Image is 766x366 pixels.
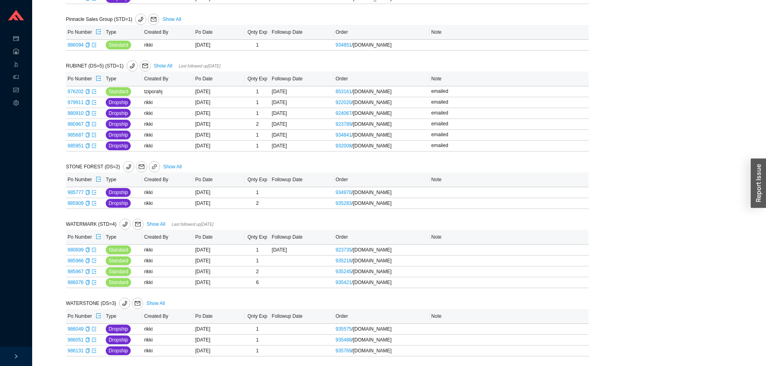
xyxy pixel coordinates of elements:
[85,188,90,196] div: Copy
[154,63,173,69] a: Show All
[142,230,193,245] th: Created By
[244,346,270,356] td: 1
[85,190,90,195] span: copy
[119,219,131,230] button: phone
[85,100,90,105] span: copy
[92,143,97,149] a: export
[179,64,221,68] span: Last followed up [DATE]
[336,200,352,206] a: 935283
[96,234,101,240] span: export
[193,187,244,198] td: [DATE]
[334,324,430,335] td: / [DOMAIN_NAME]
[244,119,270,130] td: 2
[336,326,352,332] a: 935575
[104,72,142,86] th: Type
[85,247,90,252] span: copy
[68,143,84,149] a: 985951
[13,33,19,46] span: credit-card
[193,266,244,277] td: [DATE]
[96,176,101,183] span: export
[92,133,97,137] span: export
[66,309,104,324] th: Po Number
[85,278,90,286] div: Copy
[336,143,352,149] a: 932008
[68,247,84,253] a: 980699
[149,161,160,172] a: link
[85,327,90,331] span: copy
[334,309,430,324] th: Order
[92,143,97,148] span: export
[109,131,128,139] span: Dropship
[244,256,270,266] td: 1
[109,325,128,333] span: Dropship
[193,256,244,266] td: [DATE]
[85,41,90,49] div: Copy
[142,108,193,119] td: rikki
[193,108,244,119] td: [DATE]
[244,324,270,335] td: 1
[132,301,143,306] span: mail
[193,346,244,356] td: [DATE]
[142,277,193,288] td: rikki
[431,99,448,105] span: emailed
[244,266,270,277] td: 2
[142,86,193,97] td: tziporahj
[431,121,448,127] span: emailed
[68,337,84,343] a: 986051
[193,309,244,324] th: Po Date
[109,268,128,276] span: Standard
[334,335,430,346] td: / [DOMAIN_NAME]
[272,120,333,128] div: [DATE]
[142,119,193,130] td: rikki
[85,98,90,106] div: Copy
[92,100,97,105] a: export
[92,42,97,48] a: export
[92,269,97,274] a: export
[85,347,90,355] div: Copy
[270,230,334,245] th: Followup Date
[106,98,131,107] button: Dropship
[334,119,430,130] td: / [DOMAIN_NAME]
[193,335,244,346] td: [DATE]
[244,277,270,288] td: 6
[334,40,430,51] td: / [DOMAIN_NAME]
[334,108,430,119] td: / [DOMAIN_NAME]
[92,190,97,195] a: export
[244,40,270,51] td: 1
[431,132,448,137] span: emailed
[106,120,131,129] button: Dropship
[109,246,128,254] span: Standard
[244,198,270,209] td: 2
[334,277,430,288] td: / [DOMAIN_NAME]
[85,257,90,265] div: Copy
[334,256,430,266] td: / [DOMAIN_NAME]
[142,187,193,198] td: rikki
[106,267,131,276] button: Standard
[336,269,352,274] a: 935245
[92,327,97,331] span: export
[142,130,193,141] td: rikki
[106,325,131,333] button: Dropship
[336,280,352,285] a: 935421
[68,132,84,138] a: 985687
[68,89,84,94] a: 976202
[85,142,90,150] div: Copy
[142,40,193,51] td: rikki
[123,161,134,172] button: phone
[140,60,151,72] button: mail
[163,164,182,170] a: Show All
[148,16,159,22] span: mail
[244,187,270,198] td: 1
[85,88,90,96] div: Copy
[431,143,448,148] span: emailed
[106,131,131,139] button: Dropship
[104,230,142,245] th: Type
[68,121,84,127] a: 980967
[193,72,244,86] th: Po Date
[334,198,430,209] td: / [DOMAIN_NAME]
[336,121,352,127] a: 923789
[193,25,244,40] th: Po Date
[336,190,352,195] a: 934970
[106,245,131,254] button: Standard
[95,311,102,322] button: export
